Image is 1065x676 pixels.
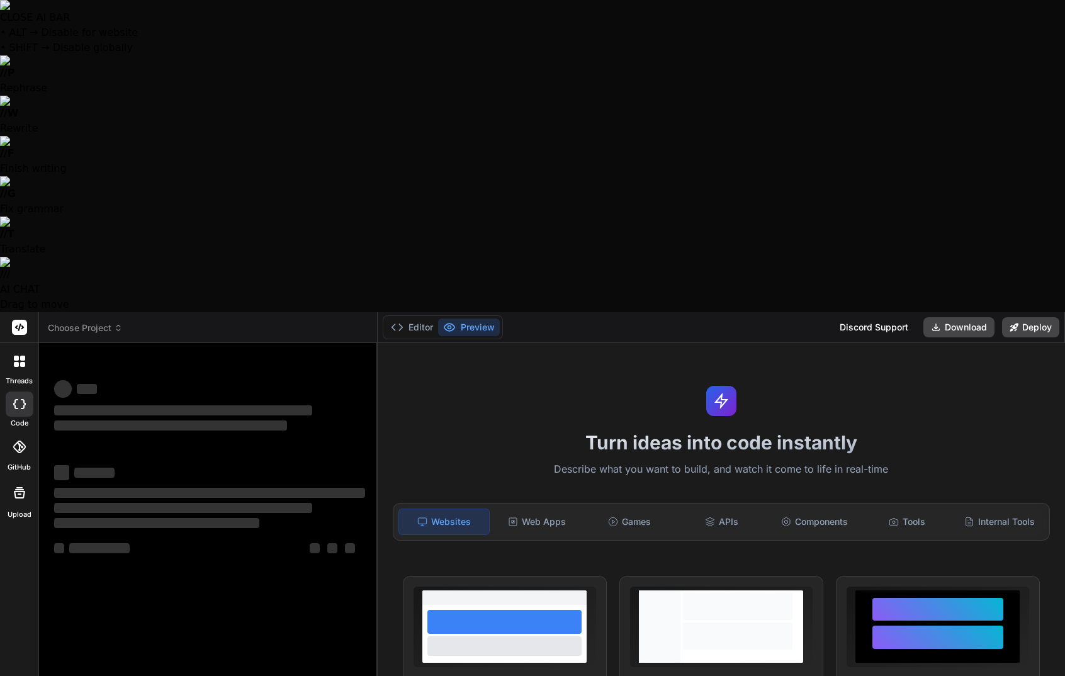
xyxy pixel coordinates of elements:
div: Discord Support [832,317,916,337]
span: ‌ [54,543,64,553]
h1: Turn ideas into code instantly [385,431,1057,454]
div: Tools [862,509,952,535]
label: threads [6,376,33,386]
div: Websites [398,509,490,535]
span: ‌ [54,405,312,415]
span: ‌ [54,518,259,528]
span: ‌ [54,380,72,398]
span: Choose Project [48,322,123,334]
span: ‌ [310,543,320,553]
span: ‌ [54,488,365,498]
span: ‌ [74,468,115,478]
button: Deploy [1002,317,1059,337]
div: Components [769,509,859,535]
button: Download [923,317,995,337]
div: APIs [677,509,767,535]
span: ‌ [77,384,97,394]
div: Games [585,509,675,535]
span: ‌ [54,420,287,431]
p: Describe what you want to build, and watch it come to life in real-time [385,461,1057,478]
span: ‌ [54,503,312,513]
span: ‌ [327,543,337,553]
button: Editor [386,318,438,336]
span: ‌ [54,465,69,480]
button: Preview [438,318,500,336]
label: GitHub [8,462,31,473]
label: code [11,418,28,429]
div: Internal Tools [954,509,1044,535]
label: Upload [8,509,31,520]
div: Web Apps [492,509,582,535]
span: ‌ [69,543,130,553]
span: ‌ [345,543,355,553]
